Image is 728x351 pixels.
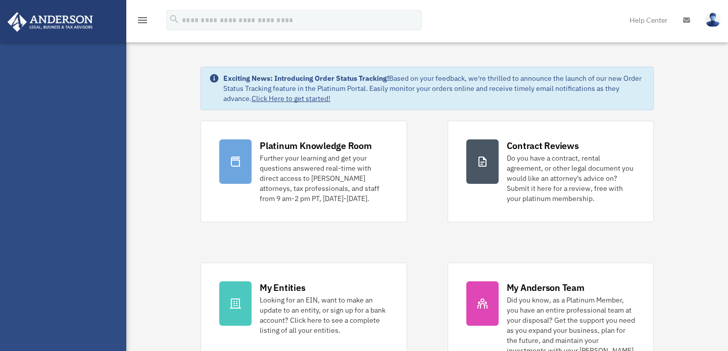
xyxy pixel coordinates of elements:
[260,139,372,152] div: Platinum Knowledge Room
[507,139,579,152] div: Contract Reviews
[507,281,585,294] div: My Anderson Team
[136,14,149,26] i: menu
[223,74,389,83] strong: Exciting News: Introducing Order Status Tracking!
[448,121,654,222] a: Contract Reviews Do you have a contract, rental agreement, or other legal document you would like...
[260,281,305,294] div: My Entities
[136,18,149,26] a: menu
[201,121,407,222] a: Platinum Knowledge Room Further your learning and get your questions answered real-time with dire...
[252,94,330,103] a: Click Here to get started!
[223,73,645,104] div: Based on your feedback, we're thrilled to announce the launch of our new Order Status Tracking fe...
[260,295,388,335] div: Looking for an EIN, want to make an update to an entity, or sign up for a bank account? Click her...
[705,13,720,27] img: User Pic
[169,14,180,25] i: search
[260,153,388,204] div: Further your learning and get your questions answered real-time with direct access to [PERSON_NAM...
[507,153,635,204] div: Do you have a contract, rental agreement, or other legal document you would like an attorney's ad...
[5,12,96,32] img: Anderson Advisors Platinum Portal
